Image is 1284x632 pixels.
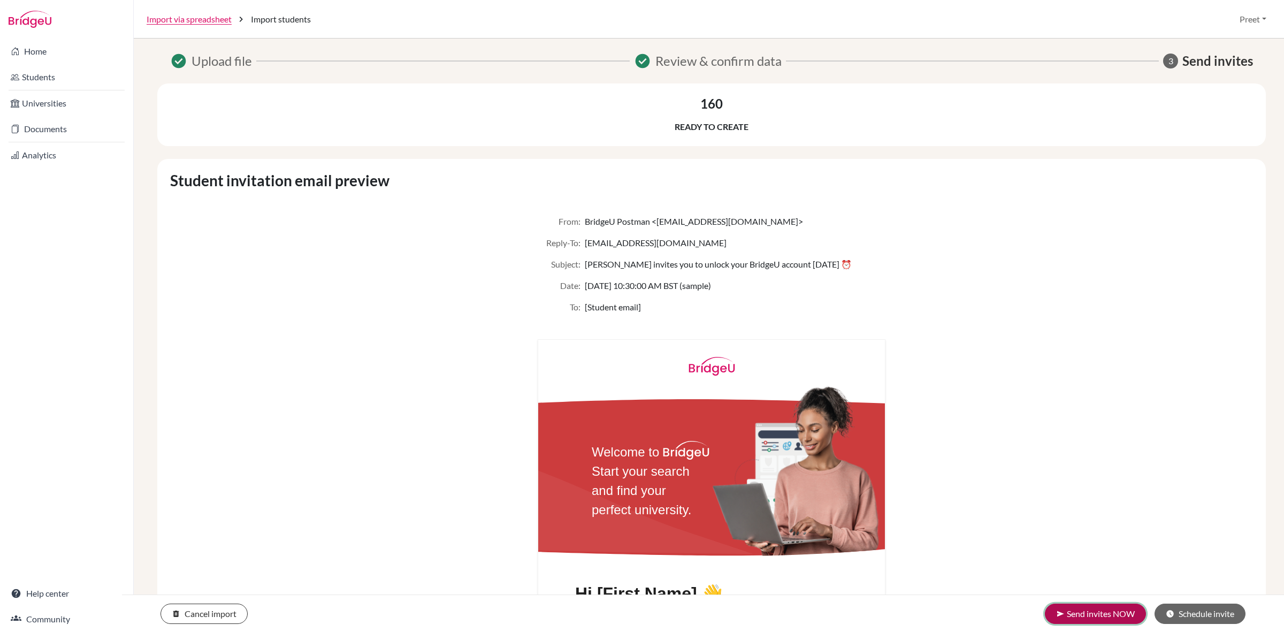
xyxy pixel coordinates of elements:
a: Students [2,66,131,88]
span: Reply-To: [538,237,580,249]
a: Analytics [2,144,131,166]
i: delete [172,610,180,618]
span: Success [170,52,187,70]
button: Schedule invite [1155,604,1245,624]
span: [Student email] [585,301,641,314]
img: Email reflection background [510,456,776,554]
span: From: [538,215,580,228]
span: [EMAIL_ADDRESS][DOMAIN_NAME] [585,237,727,249]
img: Bridge-U [9,11,51,28]
i: schedule [1166,610,1174,618]
span: 3 [1163,54,1178,68]
a: Community [2,608,131,630]
button: Cancel import [160,604,248,624]
span: Success [634,52,651,70]
a: Home [2,41,131,62]
p: Ready to create [675,120,748,133]
i: chevron_right [236,14,247,25]
button: Send invites NOW [1045,604,1146,624]
span: Review & confirm data [655,51,782,71]
img: BridgeU logo [689,357,735,376]
img: BridgeU logo [663,441,709,460]
span: To: [538,301,580,314]
a: Documents [2,118,131,140]
span: Upload file [192,51,252,71]
h1: Hi [First Name] 👋 [575,583,723,604]
button: Preet [1235,9,1271,29]
span: Date: [538,279,580,292]
span: [PERSON_NAME] invites you to unlock your BridgeU account [DATE] ⏰ [585,258,852,271]
span: Import students [251,13,311,26]
img: Email subject background [698,372,885,559]
h3: Student invitation email preview [170,172,1253,190]
span: Send invites [1182,51,1253,71]
i: send [1056,610,1065,618]
h3: 160 [700,96,723,112]
a: Universities [2,93,131,114]
span: [DATE] 10:30:00 AM BST (sample) [585,279,711,292]
a: Import via spreadsheet [147,13,232,26]
a: Help center [2,583,131,604]
span: Subject: [538,258,580,271]
span: BridgeU Postman <[EMAIL_ADDRESS][DOMAIN_NAME]> [585,215,803,228]
img: Email red background [538,384,885,570]
h2: Welcome to Start your search and find your perfect university. [592,443,706,520]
